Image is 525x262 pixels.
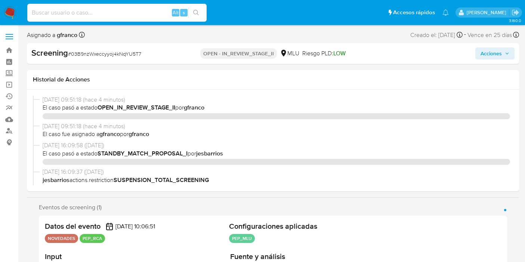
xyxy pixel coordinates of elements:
[410,30,463,40] div: Creado el: [DATE]
[27,8,207,18] input: Buscar usuario o caso...
[27,31,77,39] span: Asignado a
[464,30,466,40] span: -
[333,49,346,58] span: LOW
[173,9,179,16] span: Alt
[512,9,519,16] a: Salir
[188,7,204,18] button: search-icon
[442,9,449,16] a: Notificaciones
[183,9,185,16] span: s
[393,9,435,16] span: Accesos rápidos
[200,48,277,59] p: OPEN - IN_REVIEW_STAGE_II
[55,31,77,39] b: gfranco
[31,47,68,59] b: Screening
[68,50,141,58] span: # 03B9nzWxeccyyoj4kNqYU5T7
[280,49,299,58] div: MLU
[467,9,509,16] p: giorgio.franco@mercadolibre.com
[302,49,346,58] span: Riesgo PLD:
[481,47,502,59] span: Acciones
[467,31,512,39] span: Vence en 25 días
[475,47,515,59] button: Acciones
